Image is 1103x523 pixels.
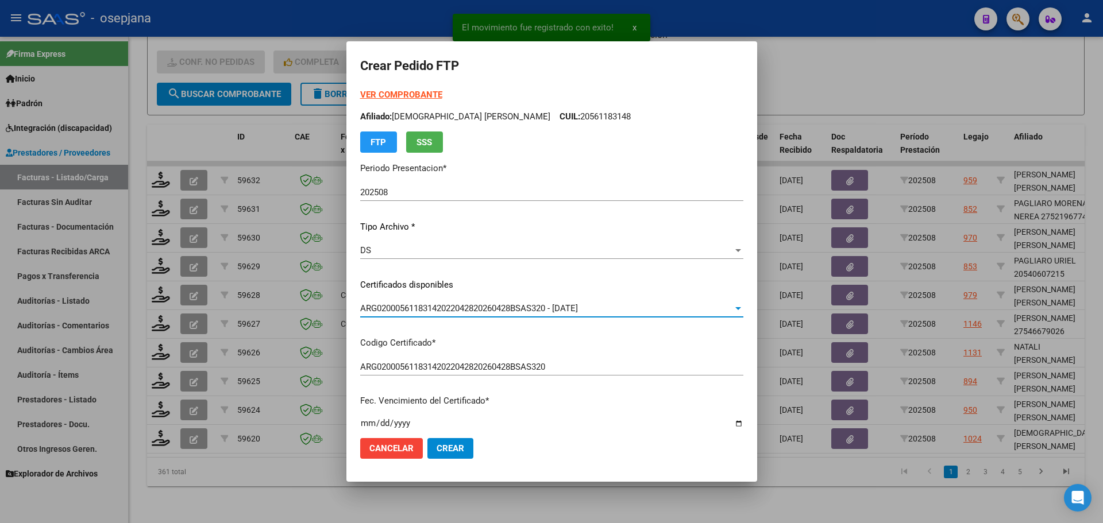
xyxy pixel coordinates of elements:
[369,443,414,454] span: Cancelar
[360,245,371,255] span: DS
[360,336,743,350] p: Codigo Certificado
[360,55,743,77] h2: Crear Pedido FTP
[1064,484,1092,512] div: Open Intercom Messenger
[360,394,743,408] p: Fec. Vencimiento del Certificado
[360,278,743,292] p: Certificados disponibles
[360,220,743,234] p: Tipo Archivo *
[406,131,443,153] button: SSS
[360,111,392,122] span: Afiliado:
[427,438,473,459] button: Crear
[360,90,442,100] a: VER COMPROBANTE
[360,131,397,153] button: FTP
[416,137,432,148] span: SSS
[560,111,580,122] span: CUIL:
[360,110,743,123] p: [DEMOGRAPHIC_DATA] [PERSON_NAME] 20561183148
[371,137,386,148] span: FTP
[437,443,464,454] span: Crear
[360,162,743,175] p: Periodo Presentacion
[360,303,578,313] span: ARG02000561183142022042820260428BSAS320 - [DATE]
[360,438,423,459] button: Cancelar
